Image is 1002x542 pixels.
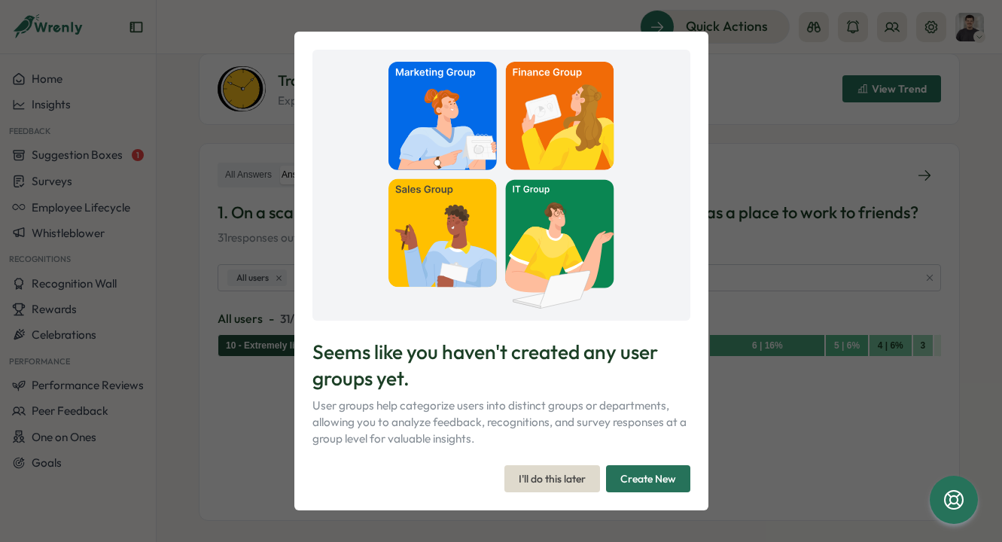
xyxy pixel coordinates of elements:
button: Create New [606,465,690,492]
span: Create New [620,466,676,492]
p: User groups help categorize users into distinct groups or departments, allowing you to analyze fe... [312,397,690,447]
p: Seems like you haven't created any user groups yet. [312,339,690,391]
span: I'll do this later [519,466,586,492]
button: I'll do this later [504,465,600,492]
